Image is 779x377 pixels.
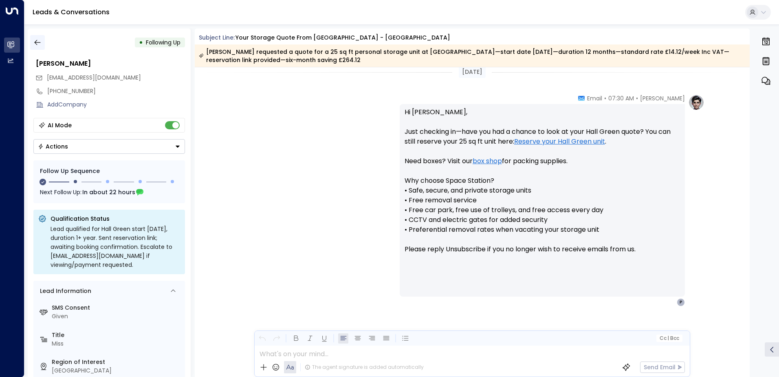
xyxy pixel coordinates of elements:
label: SMS Consent [52,304,182,312]
span: Cc Bcc [659,335,679,341]
div: [PERSON_NAME] requested a quote for a 25 sq ft personal storage unit at [GEOGRAPHIC_DATA]—start d... [199,48,745,64]
div: Your storage quote from [GEOGRAPHIC_DATA] - [GEOGRAPHIC_DATA] [235,33,450,42]
span: In about 22 hours [82,188,135,197]
span: [EMAIL_ADDRESS][DOMAIN_NAME] [47,73,141,82]
span: Subject Line: [199,33,235,42]
span: • [636,94,638,102]
a: Leads & Conversations [33,7,110,17]
div: [DATE] [459,66,486,78]
p: Qualification Status [51,215,180,223]
span: paean.vowels_8v@icloud.com [47,73,141,82]
a: box shop [473,156,502,166]
div: P [677,298,685,306]
span: Following Up [146,38,180,47]
div: The agent signature is added automatically [305,364,424,371]
span: | [667,335,669,341]
button: Undo [257,333,267,344]
div: AddCompany [47,100,185,109]
div: Given [52,312,182,321]
div: Actions [38,143,68,150]
div: • [139,35,143,50]
div: Button group with a nested menu [33,139,185,154]
span: 07:30 AM [608,94,634,102]
span: • [604,94,606,102]
div: [PERSON_NAME] [36,59,185,69]
span: [PERSON_NAME] [640,94,685,102]
button: Redo [271,333,282,344]
div: [GEOGRAPHIC_DATA] [52,366,182,375]
label: Region of Interest [52,358,182,366]
div: Lead Information [37,287,91,295]
div: Miss [52,339,182,348]
label: Title [52,331,182,339]
div: Follow Up Sequence [40,167,178,175]
span: Email [587,94,602,102]
div: Next Follow Up: [40,188,178,197]
div: Lead qualified for Hall Green start [DATE], duration 1+ year. Sent reservation link; awaiting boo... [51,224,180,269]
img: profile-logo.png [688,94,704,111]
button: Cc|Bcc [656,335,682,342]
a: Reserve your Hall Green unit [514,137,605,146]
div: [PHONE_NUMBER] [47,87,185,95]
p: Hi [PERSON_NAME], Just checking in—have you had a chance to look at your Hall Green quote? You ca... [405,107,680,264]
div: AI Mode [48,121,72,129]
button: Actions [33,139,185,154]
